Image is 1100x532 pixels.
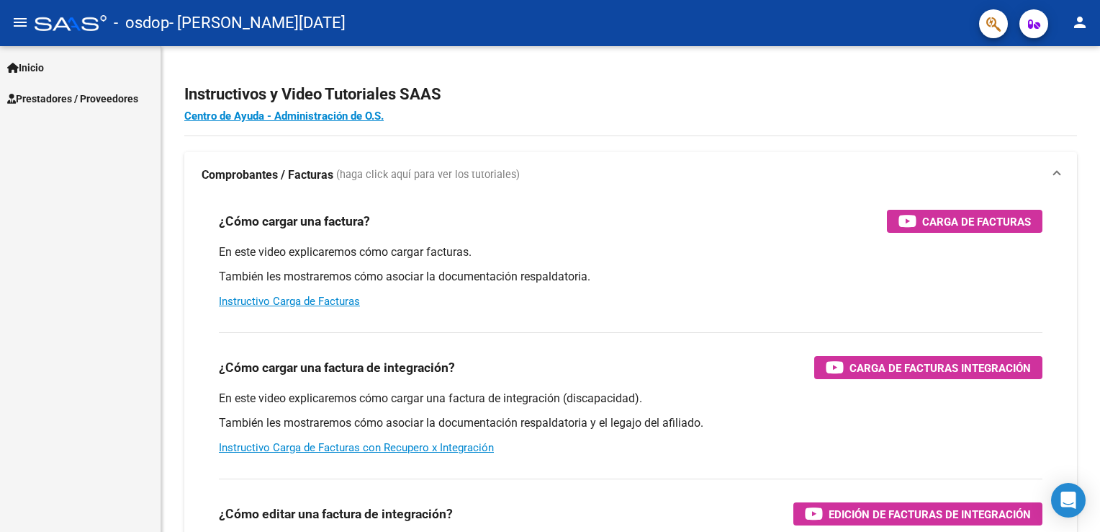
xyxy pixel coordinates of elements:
[219,295,360,308] a: Instructivo Carga de Facturas
[793,502,1042,526] button: Edición de Facturas de integración
[887,210,1042,233] button: Carga de Facturas
[1071,14,1088,31] mat-icon: person
[1051,483,1086,518] div: Open Intercom Messenger
[219,504,453,524] h3: ¿Cómo editar una factura de integración?
[114,7,169,39] span: - osdop
[336,167,520,183] span: (haga click aquí para ver los tutoriales)
[7,91,138,107] span: Prestadores / Proveedores
[184,152,1077,198] mat-expansion-panel-header: Comprobantes / Facturas (haga click aquí para ver los tutoriales)
[184,110,384,123] a: Centro de Ayuda - Administración de O.S.
[219,244,1042,260] p: En este video explicaremos cómo cargar facturas.
[814,356,1042,379] button: Carga de Facturas Integración
[169,7,346,39] span: - [PERSON_NAME][DATE]
[202,167,333,183] strong: Comprobantes / Facturas
[219,211,370,231] h3: ¿Cómo cargar una factura?
[219,441,494,454] a: Instructivo Carga de Facturas con Recupero x Integración
[219,358,455,378] h3: ¿Cómo cargar una factura de integración?
[184,81,1077,108] h2: Instructivos y Video Tutoriales SAAS
[12,14,29,31] mat-icon: menu
[829,505,1031,523] span: Edición de Facturas de integración
[922,213,1031,231] span: Carga de Facturas
[219,415,1042,431] p: También les mostraremos cómo asociar la documentación respaldatoria y el legajo del afiliado.
[219,391,1042,407] p: En este video explicaremos cómo cargar una factura de integración (discapacidad).
[849,359,1031,377] span: Carga de Facturas Integración
[7,60,44,76] span: Inicio
[219,269,1042,285] p: También les mostraremos cómo asociar la documentación respaldatoria.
